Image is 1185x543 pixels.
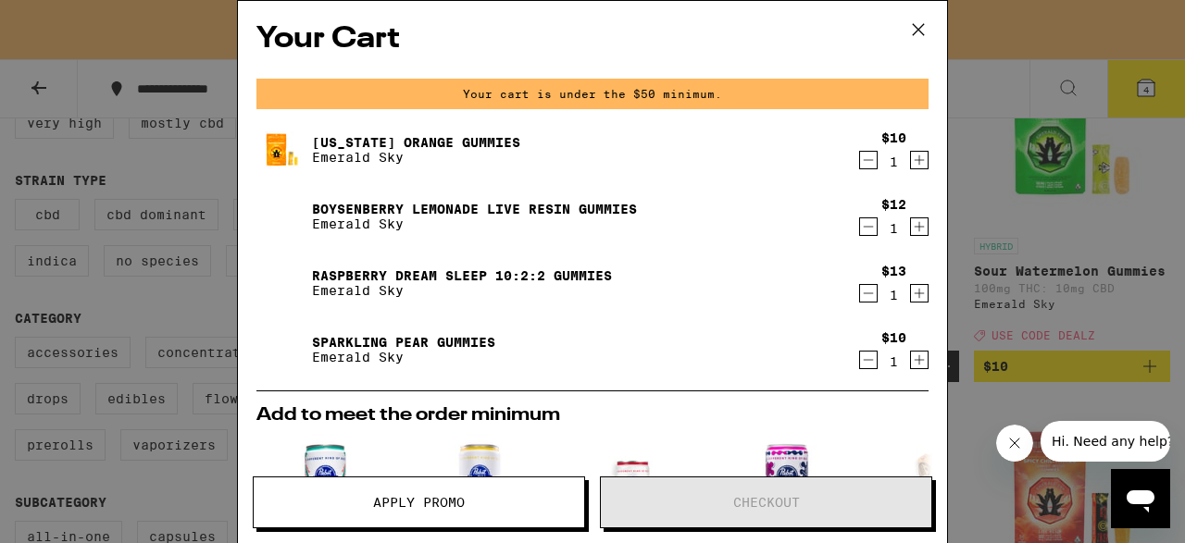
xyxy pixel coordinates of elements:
button: Checkout [600,476,932,528]
p: Emerald Sky [312,350,495,364]
button: Decrement [859,351,878,369]
button: Increment [910,217,929,236]
div: Your cart is under the $50 minimum. [256,79,929,109]
div: $10 [881,330,906,345]
a: Boysenberry Lemonade Live Resin Gummies [312,202,637,216]
h2: Add to meet the order minimum [256,406,929,425]
img: Sparkling Pear Gummies [256,324,308,376]
button: Increment [910,284,929,302]
div: 1 [881,288,906,302]
p: Emerald Sky [312,216,637,231]
span: Checkout [733,496,800,509]
button: Apply Promo [253,476,585,528]
iframe: Close message [996,425,1033,462]
img: California Orange Gummies [256,124,308,176]
img: Raspberry Dream Sleep 10:2:2 Gummies [256,257,308,309]
div: 1 [881,154,906,169]
iframe: Button to launch messaging window [1111,469,1170,528]
p: Emerald Sky [312,150,520,165]
a: [US_STATE] Orange Gummies [312,135,520,150]
h2: Your Cart [256,19,929,60]
button: Decrement [859,217,878,236]
button: Decrement [859,284,878,302]
button: Increment [910,351,929,369]
a: Sparkling Pear Gummies [312,335,495,350]
div: $13 [881,264,906,278]
button: Increment [910,151,929,169]
p: Emerald Sky [312,283,612,298]
div: 1 [881,221,906,236]
a: Raspberry Dream Sleep 10:2:2 Gummies [312,268,612,283]
iframe: Message from company [1041,421,1170,462]
span: Apply Promo [373,496,465,509]
div: 1 [881,354,906,369]
span: Hi. Need any help? [11,13,133,28]
div: $12 [881,197,906,212]
button: Decrement [859,151,878,169]
img: Boysenberry Lemonade Live Resin Gummies [256,191,308,242]
div: $10 [881,130,906,145]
